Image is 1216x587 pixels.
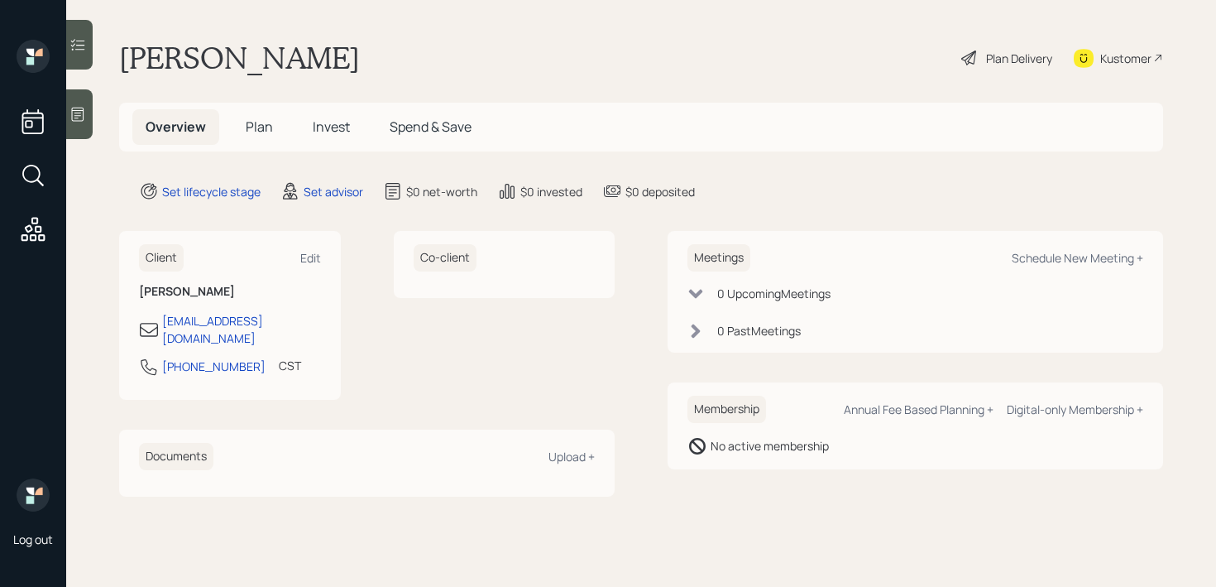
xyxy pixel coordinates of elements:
span: Invest [313,118,350,136]
img: retirable_logo.png [17,479,50,512]
h6: Documents [139,443,213,470]
div: No active membership [711,437,829,455]
div: Kustomer [1100,50,1151,67]
div: [PHONE_NUMBER] [162,358,266,375]
span: Overview [146,118,206,136]
h6: Meetings [687,244,750,272]
h6: Co-client [414,244,476,272]
div: Annual Fee Based Planning + [844,402,993,417]
div: $0 invested [520,183,582,200]
div: Digital-only Membership + [1007,402,1143,417]
span: Spend & Save [390,118,472,136]
div: [EMAIL_ADDRESS][DOMAIN_NAME] [162,312,321,347]
h1: [PERSON_NAME] [119,40,360,76]
h6: [PERSON_NAME] [139,285,321,299]
div: Edit [300,250,321,266]
div: $0 deposited [625,183,695,200]
div: CST [279,357,301,374]
h6: Membership [687,396,766,423]
div: 0 Past Meeting s [717,322,801,339]
h6: Client [139,244,184,272]
span: Plan [246,118,273,136]
div: Schedule New Meeting + [1012,250,1143,266]
div: 0 Upcoming Meeting s [717,285,831,302]
div: Plan Delivery [986,50,1052,67]
div: Log out [13,532,53,547]
div: $0 net-worth [406,183,477,200]
div: Set lifecycle stage [162,183,261,200]
div: Upload + [548,449,595,464]
div: Set advisor [304,183,363,200]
